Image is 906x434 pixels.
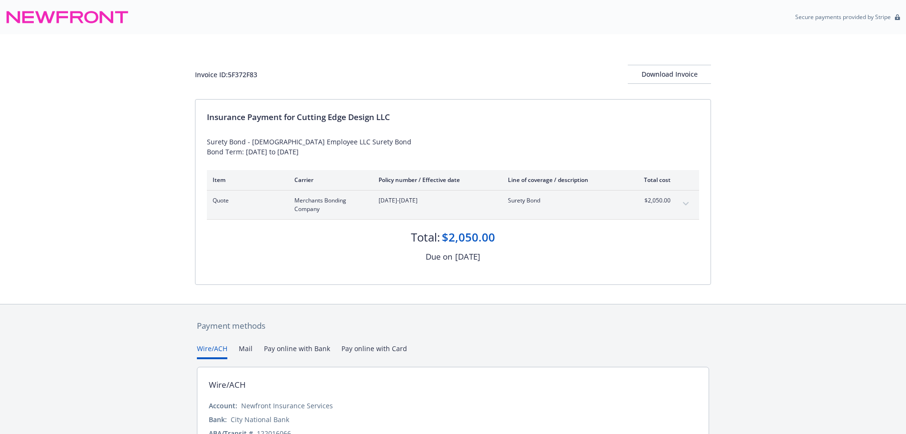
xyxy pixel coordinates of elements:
div: Line of coverage / description [508,176,620,184]
div: Insurance Payment for Cutting Edge Design LLC [207,111,699,123]
div: Surety Bond - [DEMOGRAPHIC_DATA] Employee LLC Surety Bond Bond Term: [DATE] to [DATE] [207,137,699,157]
button: Download Invoice [628,65,711,84]
span: Surety Bond [508,196,620,205]
span: Quote [213,196,279,205]
div: Wire/ACH [209,379,246,391]
span: Merchants Bonding Company [294,196,363,213]
button: expand content [678,196,693,212]
div: City National Bank [231,414,289,424]
button: Mail [239,343,253,359]
div: Total cost [635,176,671,184]
div: Account: [209,401,237,411]
div: Invoice ID: 5F372F83 [195,70,257,80]
div: Due on [426,251,452,263]
span: [DATE]-[DATE] [379,196,493,205]
div: $2,050.00 [442,229,495,245]
div: Carrier [294,176,363,184]
div: Total: [411,229,440,245]
div: Item [213,176,279,184]
div: Bank: [209,414,227,424]
div: Policy number / Effective date [379,176,493,184]
div: Newfront Insurance Services [241,401,333,411]
p: Secure payments provided by Stripe [795,13,891,21]
div: QuoteMerchants Bonding Company[DATE]-[DATE]Surety Bond$2,050.00expand content [207,191,699,219]
button: Pay online with Bank [264,343,330,359]
button: Pay online with Card [341,343,407,359]
div: Download Invoice [628,65,711,83]
button: Wire/ACH [197,343,227,359]
div: Payment methods [197,320,709,332]
div: [DATE] [455,251,480,263]
span: $2,050.00 [635,196,671,205]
